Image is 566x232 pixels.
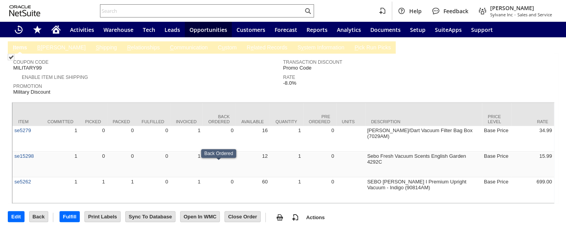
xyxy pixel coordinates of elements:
[13,44,14,51] span: I
[283,65,312,71] span: Promo Code
[85,211,120,222] input: Print Labels
[482,152,511,177] td: Base Price
[232,22,270,37] a: Customers
[365,177,482,203] td: SEBO [PERSON_NAME] I Premium Upright Vacuum - Indigo (90814AM)
[216,44,238,52] a: Custom
[235,177,270,203] td: 60
[13,84,42,89] a: Promotion
[435,26,462,33] span: SuiteApps
[307,26,328,33] span: Reports
[51,25,61,34] svg: Home
[405,22,430,37] a: Setup
[332,22,366,37] a: Analytics
[245,44,289,52] a: Related Records
[136,177,170,203] td: 0
[185,22,232,37] a: Opportunities
[13,59,49,65] a: Coupon Code
[142,119,164,124] div: Fulfilled
[143,26,155,33] span: Tech
[204,151,233,156] div: Back Ordered
[103,26,133,33] span: Warehouse
[275,26,297,33] span: Forecast
[202,126,235,152] td: 0
[275,119,297,124] div: Quantity
[11,44,29,52] a: Items
[13,65,42,71] span: MILITARY99
[107,177,136,203] td: 1
[18,119,36,124] div: Item
[342,119,359,124] div: Units
[283,75,295,80] a: Rate
[65,22,99,37] a: Activities
[160,22,185,37] a: Leads
[303,177,336,203] td: 0
[295,44,346,52] a: System Information
[170,44,174,51] span: C
[488,114,505,124] div: Price Level
[511,152,554,177] td: 15.99
[60,211,80,222] input: Fulfill
[9,5,40,16] svg: logo
[225,211,260,222] input: Close Order
[79,177,107,203] td: 1
[283,59,342,65] a: Transaction Discount
[482,126,511,152] td: Base Price
[170,152,202,177] td: 1
[466,22,498,37] a: Support
[237,26,265,33] span: Customers
[70,26,94,33] span: Activities
[366,22,405,37] a: Documents
[303,126,336,152] td: 0
[241,119,264,124] div: Available
[42,126,79,152] td: 1
[37,44,41,51] span: B
[138,22,160,37] a: Tech
[235,152,270,177] td: 12
[100,6,303,16] input: Search
[511,177,554,203] td: 699.00
[180,211,220,222] input: Open In WMC
[42,152,79,177] td: 1
[47,22,65,37] a: Home
[270,152,303,177] td: 1
[208,114,230,124] div: Back Ordered
[443,7,468,15] span: Feedback
[94,44,119,52] a: Shipping
[544,43,554,52] a: Unrolled view on
[126,211,175,222] input: Sync To Database
[33,25,42,34] svg: Shortcuts
[410,26,426,33] span: Setup
[275,213,284,222] img: print.svg
[482,177,511,203] td: Base Price
[302,22,332,37] a: Reports
[96,44,99,51] span: S
[170,126,202,152] td: 1
[270,177,303,203] td: 1
[79,126,107,152] td: 0
[270,22,302,37] a: Forecast
[113,119,130,124] div: Packed
[165,26,180,33] span: Leads
[136,152,170,177] td: 0
[283,80,296,86] span: -8.0%
[291,213,300,222] img: add-record.svg
[79,152,107,177] td: 0
[14,127,31,133] a: se5279
[35,44,88,52] a: B[PERSON_NAME]
[365,152,482,177] td: Sebo Fresh Vacuum Scents English Garden 4292C
[189,26,227,33] span: Opportunities
[168,44,210,52] a: Communication
[8,211,24,222] input: Edit
[30,211,48,222] input: Back
[125,44,162,52] a: Relationships
[471,26,493,33] span: Support
[127,44,131,51] span: R
[107,126,136,152] td: 0
[352,44,393,52] a: Pick Run Picks
[303,152,336,177] td: 0
[370,26,401,33] span: Documents
[22,75,88,80] a: Enable Item Line Shipping
[303,6,312,16] svg: Search
[13,89,50,95] span: Military Discount
[430,22,466,37] a: SuiteApps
